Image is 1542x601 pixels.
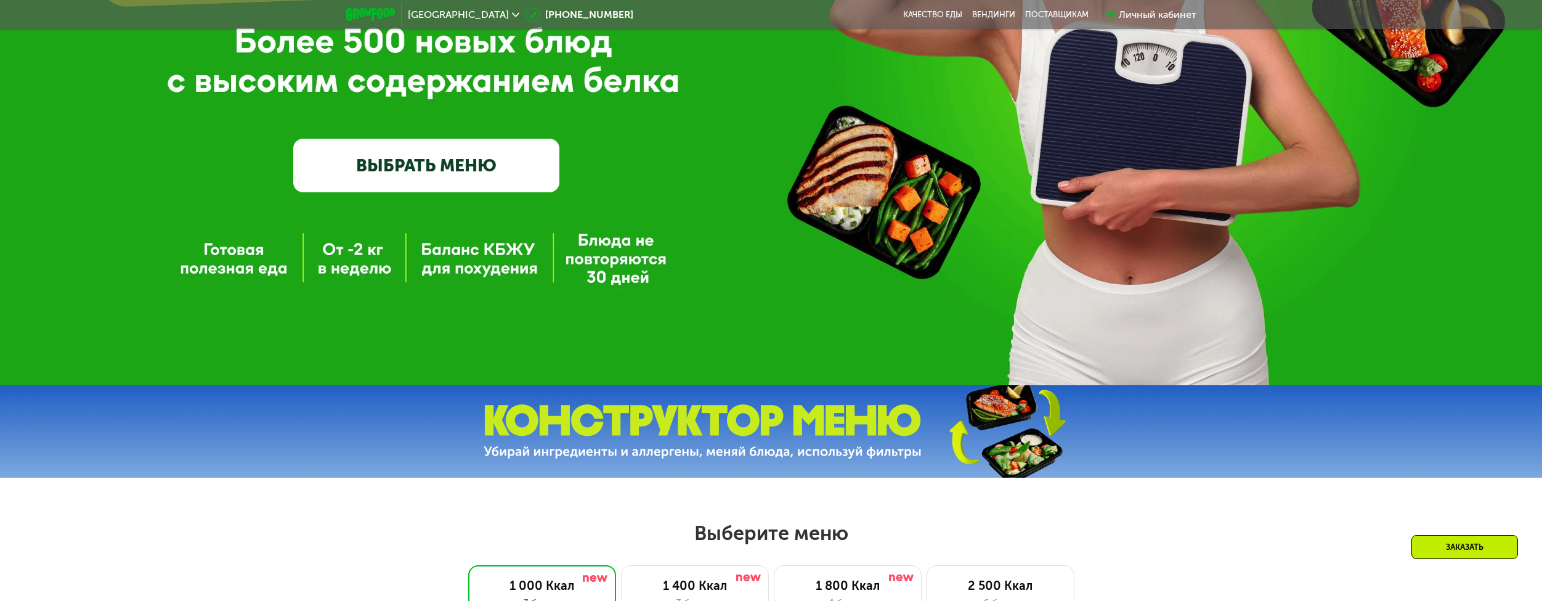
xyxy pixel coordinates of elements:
[481,578,603,593] div: 1 000 Ккал
[1119,7,1196,22] div: Личный кабинет
[787,578,909,593] div: 1 800 Ккал
[634,578,756,593] div: 1 400 Ккал
[525,7,633,22] a: [PHONE_NUMBER]
[1025,10,1089,20] div: поставщикам
[408,10,509,20] span: [GEOGRAPHIC_DATA]
[939,578,1061,593] div: 2 500 Ккал
[39,521,1503,546] h2: Выберите меню
[293,139,560,192] a: ВЫБРАТЬ МЕНЮ
[972,10,1015,20] a: Вендинги
[903,10,962,20] a: Качество еды
[1411,535,1518,559] div: Заказать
